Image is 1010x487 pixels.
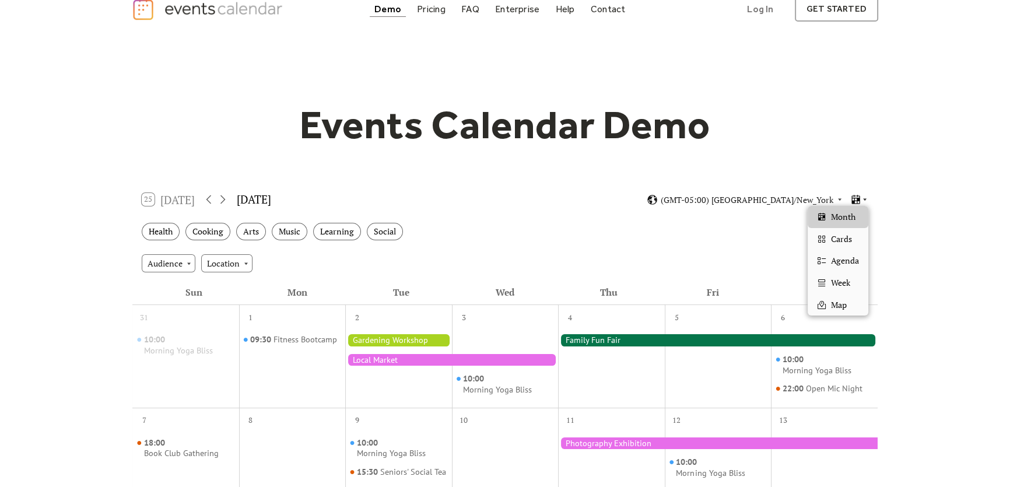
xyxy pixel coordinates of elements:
[495,6,539,12] div: Enterprise
[374,6,401,12] div: Demo
[591,6,626,12] div: Contact
[412,1,450,17] a: Pricing
[417,6,446,12] div: Pricing
[831,299,847,311] span: Map
[490,1,544,17] a: Enterprise
[370,1,406,17] a: Demo
[551,1,580,17] a: Help
[461,6,479,12] div: FAQ
[831,233,852,246] span: Cards
[281,101,729,149] h1: Events Calendar Demo
[831,254,859,267] span: Agenda
[457,1,484,17] a: FAQ
[556,6,575,12] div: Help
[831,276,850,289] span: Week
[586,1,630,17] a: Contact
[831,211,855,223] span: Month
